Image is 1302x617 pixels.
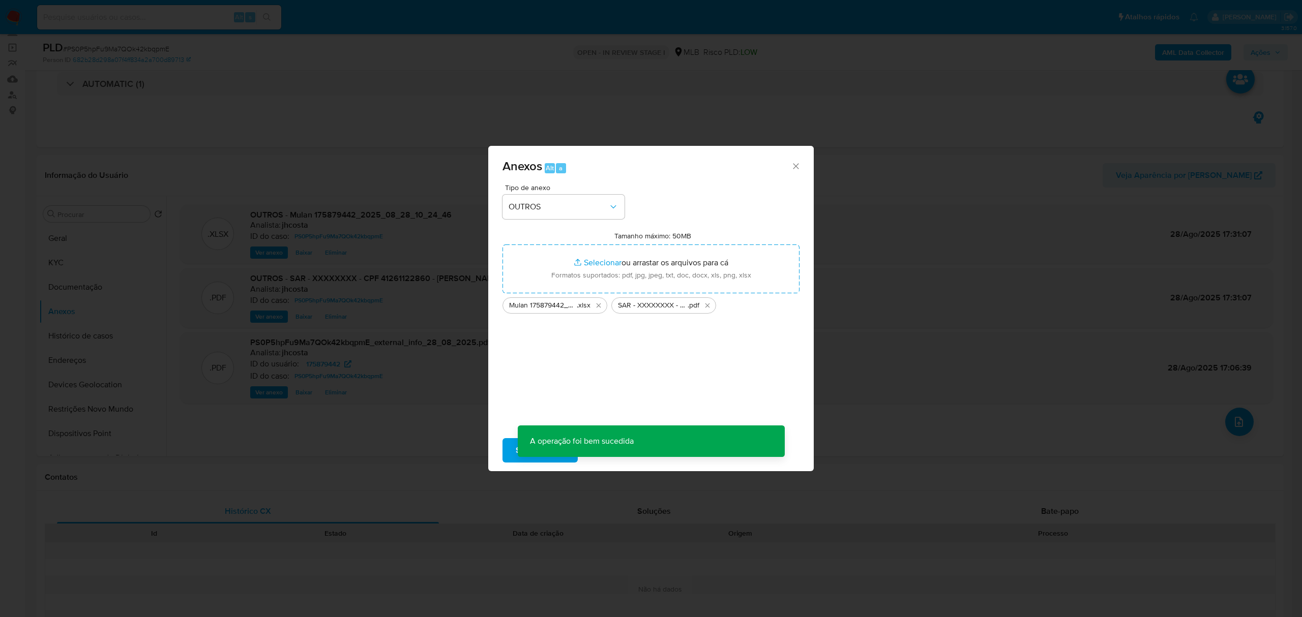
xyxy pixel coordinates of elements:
[546,163,554,173] span: Alt
[701,299,714,312] button: Excluir SAR - XXXXXXXX - CPF 41261122860 - ALESSANDRO WILLIAM MOURA DA SILVA.pdf
[502,438,578,462] button: Subir arquivo
[518,425,646,457] p: A operação foi bem sucedida
[516,439,565,461] span: Subir arquivo
[509,300,577,311] span: Mulan 175879442_2025_08_28_10_24_46
[502,157,542,175] span: Anexos
[614,231,691,240] label: Tamanho máximo: 50MB
[595,439,628,461] span: Cancelar
[618,300,688,311] span: SAR - XXXXXXXX - CPF 41261122860 - [PERSON_NAME]
[509,202,608,212] span: OUTROS
[577,300,590,311] span: .xlsx
[502,293,800,314] ul: Arquivos selecionados
[688,300,699,311] span: .pdf
[593,299,605,312] button: Excluir Mulan 175879442_2025_08_28_10_24_46.xlsx
[505,184,627,191] span: Tipo de anexo
[502,195,625,219] button: OUTROS
[791,161,800,170] button: Fechar
[559,163,563,173] span: a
